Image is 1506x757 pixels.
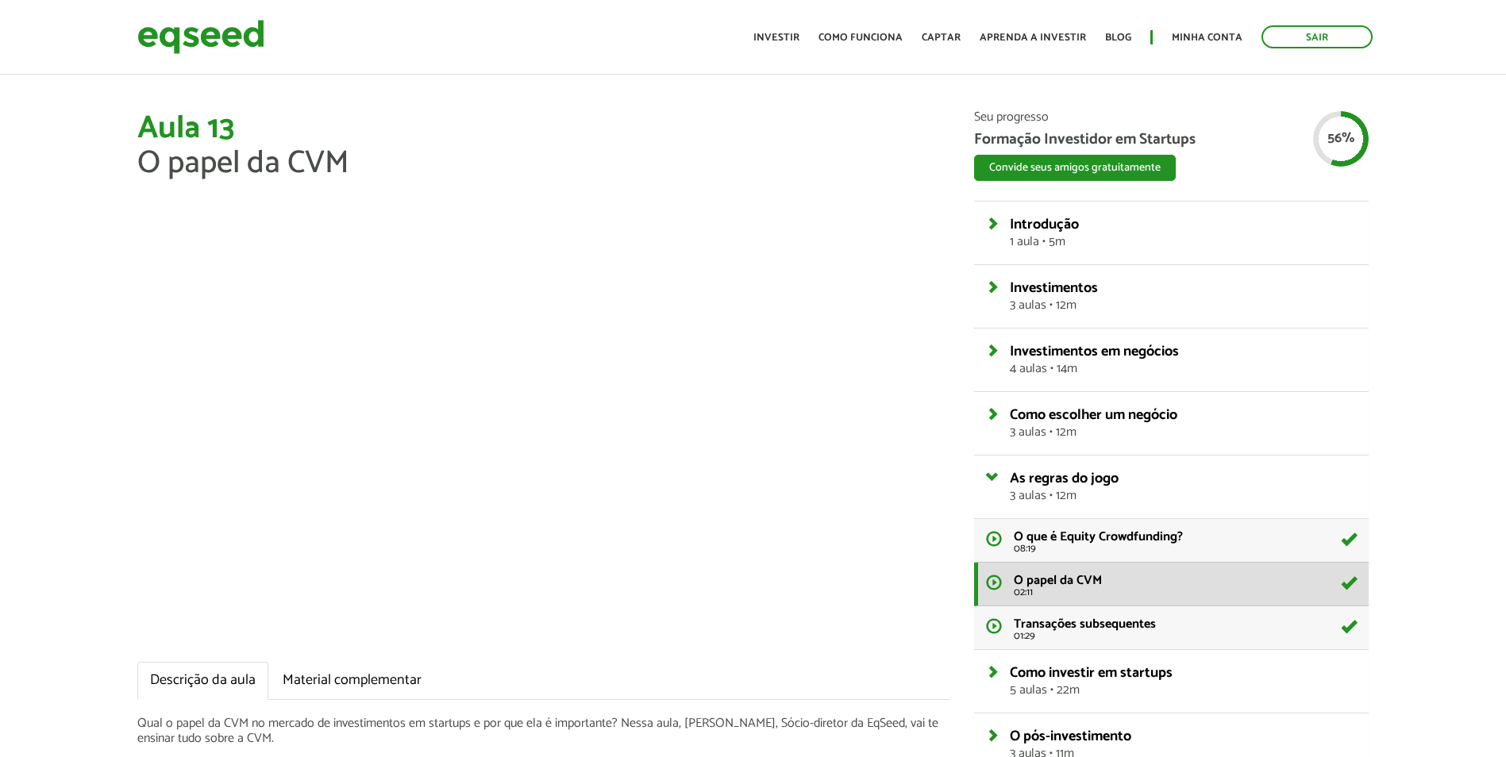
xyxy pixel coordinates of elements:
[1010,344,1357,375] a: Investimentos em negócios4 aulas • 14m
[137,197,950,654] iframe: YouTube video player
[974,155,1176,181] button: Convide seus amigos gratuitamente
[753,33,799,43] a: Investir
[1010,724,1131,748] span: O pós-investimento
[1010,490,1357,502] span: 3 aulas • 12m
[1010,666,1357,697] a: Como investir em startups5 aulas • 22m
[137,716,950,746] p: Qual o papel da CVM no mercado de investimentos em startups e por que ela é importante? Nessa aul...
[137,137,349,190] span: O papel da CVM
[1010,403,1177,427] span: Como escolher um negócio
[1172,33,1242,43] a: Minha conta
[980,33,1086,43] a: Aprenda a investir
[137,16,264,58] img: EqSeed
[137,102,234,155] span: Aula 13
[1014,526,1183,548] span: O que é Equity Crowdfunding?
[974,563,1369,606] a: O papel da CVM 02:11
[1010,363,1357,375] span: 4 aulas • 14m
[818,33,903,43] a: Como funciona
[1014,570,1102,591] span: O papel da CVM
[1010,276,1098,300] span: Investimentos
[1010,213,1079,236] span: Introdução
[1014,631,1357,641] span: 01:29
[974,111,1369,124] span: Seu progresso
[1010,467,1119,490] span: As regras do jogo
[974,132,1369,147] span: Formação Investidor em Startups
[974,519,1369,563] a: O que é Equity Crowdfunding? 08:19
[974,606,1369,649] a: Transações subsequentes 01:29
[922,33,961,43] a: Captar
[270,662,434,700] a: Material complementar
[1014,613,1156,635] span: Transações subsequentes
[1010,236,1357,248] span: 1 aula • 5m
[1010,340,1179,363] span: Investimentos em negócios
[1010,408,1357,439] a: Como escolher um negócio3 aulas • 12m
[137,662,268,700] a: Descrição da aula
[1010,684,1357,697] span: 5 aulas • 22m
[1010,661,1173,685] span: Como investir em startups
[1010,281,1357,312] a: Investimentos3 aulas • 12m
[1010,217,1357,248] a: Introdução1 aula • 5m
[1014,587,1357,598] span: 02:11
[1014,544,1357,554] span: 08:19
[1010,471,1357,502] a: As regras do jogo3 aulas • 12m
[1010,426,1357,439] span: 3 aulas • 12m
[1010,299,1357,312] span: 3 aulas • 12m
[1105,33,1131,43] a: Blog
[1261,25,1373,48] a: Sair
